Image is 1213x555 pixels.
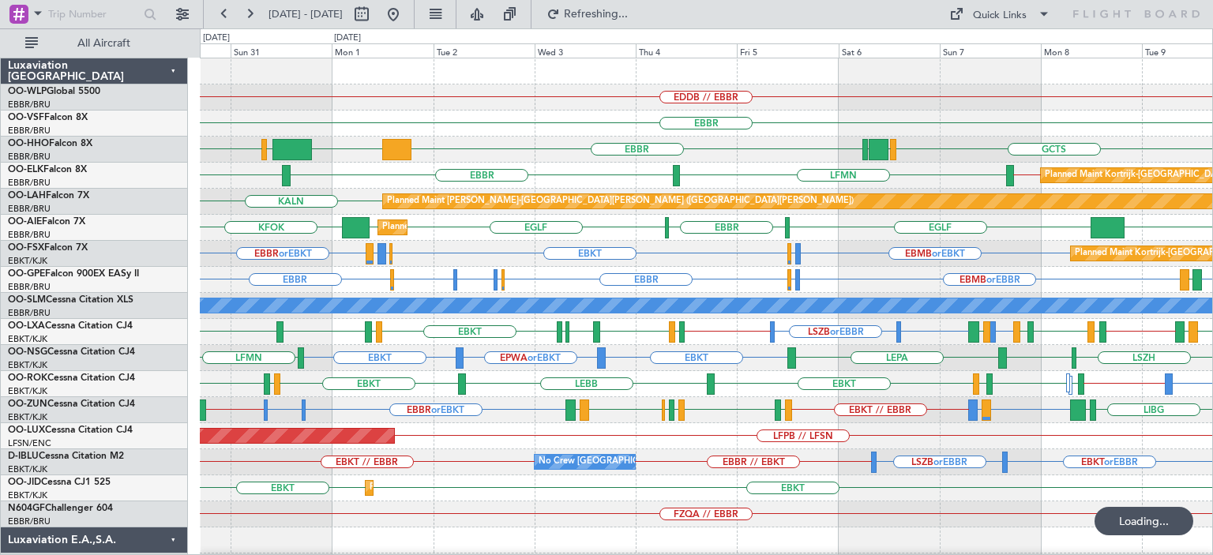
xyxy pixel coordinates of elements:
[8,243,88,253] a: OO-FSXFalcon 7X
[8,165,87,174] a: OO-ELKFalcon 8X
[48,2,139,26] input: Trip Number
[8,229,51,241] a: EBBR/BRU
[8,269,45,279] span: OO-GPE
[8,452,124,461] a: D-IBLUCessna Citation M2
[8,87,100,96] a: OO-WLPGlobal 5500
[334,32,361,45] div: [DATE]
[8,191,46,201] span: OO-LAH
[8,426,45,435] span: OO-LUX
[8,411,47,423] a: EBKT/KJK
[563,9,629,20] span: Refreshing...
[8,295,46,305] span: OO-SLM
[8,347,47,357] span: OO-NSG
[8,125,51,137] a: EBBR/BRU
[8,113,44,122] span: OO-VSF
[1095,507,1193,535] div: Loading...
[8,217,42,227] span: OO-AIE
[8,269,139,279] a: OO-GPEFalcon 900EX EASy II
[8,437,51,449] a: LFSN/ENC
[8,281,51,293] a: EBBR/BRU
[8,504,113,513] a: N604GFChallenger 604
[8,426,133,435] a: OO-LUXCessna Citation CJ4
[8,139,92,148] a: OO-HHOFalcon 8X
[8,478,41,487] span: OO-JID
[8,217,85,227] a: OO-AIEFalcon 7X
[8,191,89,201] a: OO-LAHFalcon 7X
[8,151,51,163] a: EBBR/BRU
[8,399,135,409] a: OO-ZUNCessna Citation CJ4
[8,489,47,501] a: EBKT/KJK
[434,43,535,58] div: Tue 2
[8,307,51,319] a: EBBR/BRU
[8,113,88,122] a: OO-VSFFalcon 8X
[941,2,1058,27] button: Quick Links
[539,2,634,27] button: Refreshing...
[203,32,230,45] div: [DATE]
[1041,43,1142,58] div: Mon 8
[231,43,332,58] div: Sun 31
[535,43,636,58] div: Wed 3
[636,43,737,58] div: Thu 4
[8,177,51,189] a: EBBR/BRU
[8,333,47,345] a: EBKT/KJK
[973,8,1027,24] div: Quick Links
[8,359,47,371] a: EBKT/KJK
[8,373,135,383] a: OO-ROKCessna Citation CJ4
[8,295,133,305] a: OO-SLMCessna Citation XLS
[940,43,1041,58] div: Sun 7
[8,373,47,383] span: OO-ROK
[8,321,45,331] span: OO-LXA
[8,452,39,461] span: D-IBLU
[8,203,51,215] a: EBBR/BRU
[387,189,854,213] div: Planned Maint [PERSON_NAME]-[GEOGRAPHIC_DATA][PERSON_NAME] ([GEOGRAPHIC_DATA][PERSON_NAME])
[8,87,47,96] span: OO-WLP
[839,43,940,58] div: Sat 6
[269,7,343,21] span: [DATE] - [DATE]
[370,476,554,500] div: Planned Maint Kortrijk-[GEOGRAPHIC_DATA]
[8,504,45,513] span: N604GF
[8,165,43,174] span: OO-ELK
[8,255,47,267] a: EBKT/KJK
[8,478,111,487] a: OO-JIDCessna CJ1 525
[382,216,631,239] div: Planned Maint [GEOGRAPHIC_DATA] ([GEOGRAPHIC_DATA])
[8,399,47,409] span: OO-ZUN
[539,450,803,474] div: No Crew [GEOGRAPHIC_DATA] ([GEOGRAPHIC_DATA] National)
[8,347,135,357] a: OO-NSGCessna Citation CJ4
[8,99,51,111] a: EBBR/BRU
[737,43,838,58] div: Fri 5
[8,243,44,253] span: OO-FSX
[8,463,47,475] a: EBKT/KJK
[41,38,167,49] span: All Aircraft
[332,43,433,58] div: Mon 1
[8,385,47,397] a: EBKT/KJK
[17,31,171,56] button: All Aircraft
[8,139,49,148] span: OO-HHO
[8,321,133,331] a: OO-LXACessna Citation CJ4
[8,516,51,527] a: EBBR/BRU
